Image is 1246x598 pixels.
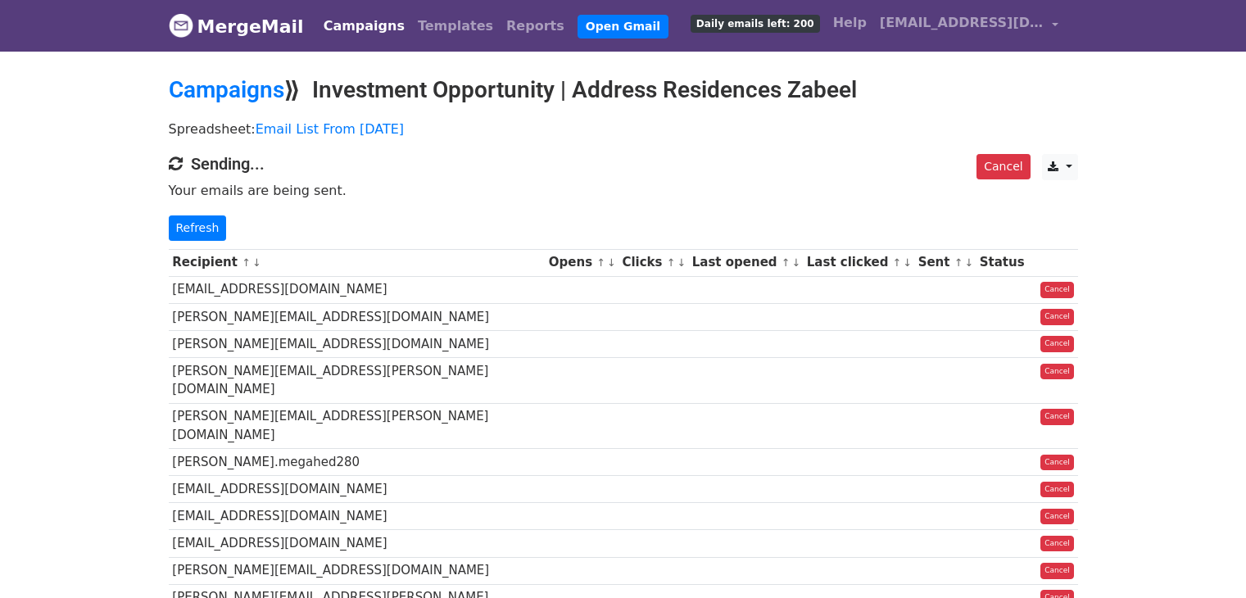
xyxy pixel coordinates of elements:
td: [PERSON_NAME][EMAIL_ADDRESS][PERSON_NAME][DOMAIN_NAME] [169,403,546,449]
a: Campaigns [317,10,411,43]
a: ↓ [607,256,616,269]
a: ↓ [964,256,973,269]
th: Status [976,249,1028,276]
a: Cancel [1040,536,1074,552]
a: Open Gmail [578,15,668,39]
span: [EMAIL_ADDRESS][DOMAIN_NAME] [880,13,1044,33]
a: ↑ [954,256,963,269]
td: [PERSON_NAME].megahed280 [169,449,546,476]
a: ↓ [677,256,686,269]
td: [EMAIL_ADDRESS][DOMAIN_NAME] [169,530,546,557]
td: [PERSON_NAME][EMAIL_ADDRESS][DOMAIN_NAME] [169,330,546,357]
a: ↑ [667,256,676,269]
a: ↑ [893,256,902,269]
td: [EMAIL_ADDRESS][DOMAIN_NAME] [169,276,546,303]
td: [PERSON_NAME][EMAIL_ADDRESS][DOMAIN_NAME] [169,557,546,584]
a: Reports [500,10,571,43]
img: MergeMail logo [169,13,193,38]
h2: ⟫ Investment Opportunity | Address Residences Zabeel [169,76,1078,104]
a: Cancel [1040,309,1074,325]
a: Templates [411,10,500,43]
h4: Sending... [169,154,1078,174]
a: Cancel [1040,482,1074,498]
a: Cancel [1040,509,1074,525]
span: Daily emails left: 200 [691,15,820,33]
p: Spreadsheet: [169,120,1078,138]
p: Your emails are being sent. [169,182,1078,199]
a: Cancel [1040,364,1074,380]
a: [EMAIL_ADDRESS][DOMAIN_NAME] [873,7,1065,45]
td: [PERSON_NAME][EMAIL_ADDRESS][DOMAIN_NAME] [169,303,546,330]
td: [EMAIL_ADDRESS][DOMAIN_NAME] [169,476,546,503]
a: Refresh [169,215,227,241]
a: Cancel [1040,336,1074,352]
a: ↓ [903,256,912,269]
a: Cancel [1040,282,1074,298]
th: Last opened [688,249,803,276]
td: [PERSON_NAME][EMAIL_ADDRESS][PERSON_NAME][DOMAIN_NAME] [169,357,546,403]
a: MergeMail [169,9,304,43]
a: ↓ [792,256,801,269]
th: Clicks [618,249,688,276]
a: ↑ [596,256,605,269]
a: Email List From [DATE] [256,121,404,137]
th: Sent [914,249,976,276]
a: Cancel [1040,455,1074,471]
a: Help [827,7,873,39]
th: Last clicked [803,249,914,276]
a: Cancel [1040,563,1074,579]
a: ↑ [242,256,251,269]
th: Recipient [169,249,546,276]
td: [EMAIL_ADDRESS][DOMAIN_NAME] [169,503,546,530]
a: Cancel [976,154,1030,179]
a: ↑ [782,256,791,269]
a: Cancel [1040,409,1074,425]
a: Daily emails left: 200 [684,7,827,39]
a: ↓ [252,256,261,269]
a: Campaigns [169,76,284,103]
th: Opens [545,249,618,276]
